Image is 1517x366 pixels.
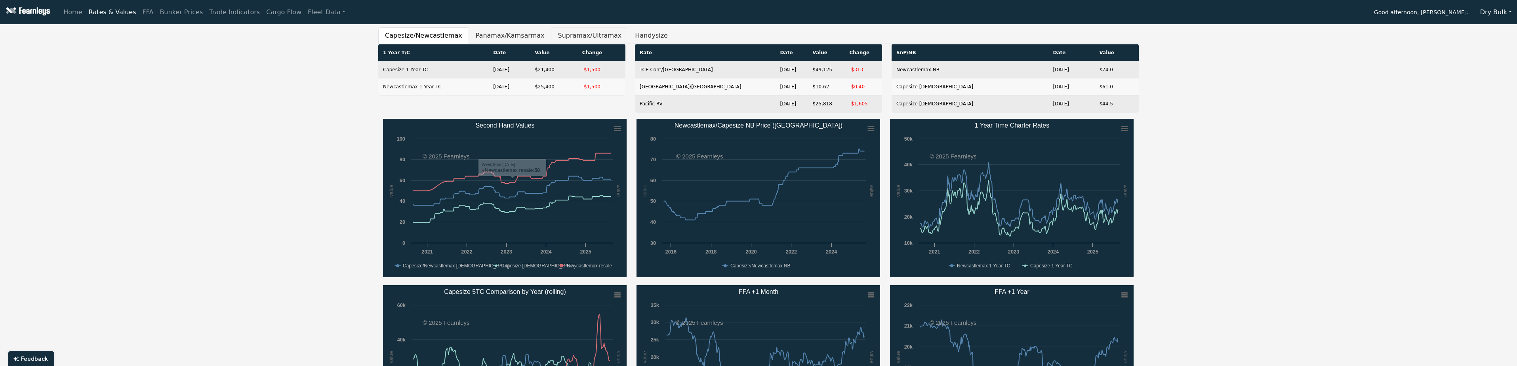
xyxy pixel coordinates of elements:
[1374,6,1469,20] span: Good afternoon, [PERSON_NAME].
[776,78,808,95] td: [DATE]
[263,4,305,20] a: Cargo Flow
[400,177,405,183] text: 60
[637,119,880,277] svg: Newcastlemax/Capesize NB Price (China)
[444,288,566,295] text: Capesize 5TC Comparison by Year (rolling)
[488,78,530,95] td: [DATE]
[1123,351,1128,363] text: value
[995,288,1029,295] text: FFA +1 Year
[551,27,628,44] button: Supramax/Ultramax
[808,78,844,95] td: $10.62
[892,61,1048,78] td: Newcastlemax NB
[461,249,472,255] text: 2022
[930,153,977,160] text: © 2025 Fearnleys
[1475,5,1517,20] button: Dry Bulk
[650,177,656,183] text: 60
[139,4,157,20] a: FFA
[904,162,913,168] text: 40k
[378,61,488,78] td: Capesize 1 Year TC
[904,323,913,329] text: 21k
[904,240,913,246] text: 10k
[1048,249,1059,255] text: 2024
[930,319,977,326] text: © 2025 Fearnleys
[904,302,913,308] text: 22k
[540,249,552,255] text: 2024
[635,95,776,112] td: Pacific RV
[975,122,1050,129] text: 1 Year Time Charter Rates
[826,249,837,255] text: 2024
[895,185,901,197] text: value
[1123,185,1128,197] text: value
[421,249,433,255] text: 2021
[650,198,656,204] text: 50
[567,263,612,269] text: Newcastlemax resale
[475,122,534,129] text: Second Hand Values
[616,185,621,197] text: value
[1094,78,1139,95] td: $61.0
[616,351,621,363] text: value
[776,95,808,112] td: [DATE]
[642,351,648,363] text: value
[869,351,875,363] text: value
[577,78,625,95] td: -$1,500
[206,4,263,20] a: Trade Indicators
[904,136,913,142] text: 50k
[892,44,1048,61] th: SnP/NB
[665,249,677,255] text: 2016
[1048,61,1094,78] td: [DATE]
[745,249,757,255] text: 2020
[635,44,776,61] th: Rate
[388,351,394,363] text: value
[808,44,844,61] th: Value
[400,219,405,225] text: 20
[808,95,844,112] td: $25,818
[403,263,509,269] text: Capesize/Newcastlemax [DEMOGRAPHIC_DATA]
[488,61,530,78] td: [DATE]
[60,4,85,20] a: Home
[844,61,882,78] td: -$313
[469,27,551,44] button: Panamax/Kamsarmax
[1048,95,1094,112] td: [DATE]
[1008,249,1019,255] text: 2023
[378,44,488,61] th: 1 Year T/C
[651,354,659,360] text: 20k
[397,337,406,343] text: 40k
[776,44,808,61] th: Date
[397,136,405,142] text: 100
[808,61,844,78] td: $49,125
[675,122,842,129] text: Newcastlemax/Capesize NB Price ([GEOGRAPHIC_DATA])
[1094,44,1139,61] th: Value
[1087,249,1098,255] text: 2025
[642,185,648,197] text: value
[156,4,206,20] a: Bunker Prices
[423,319,470,326] text: © 2025 Fearnleys
[1048,78,1094,95] td: [DATE]
[635,78,776,95] td: [GEOGRAPHIC_DATA]/[GEOGRAPHIC_DATA]
[895,351,901,363] text: value
[423,153,470,160] text: © 2025 Fearnleys
[4,7,50,17] img: Fearnleys Logo
[650,156,656,162] text: 70
[501,249,512,255] text: 2023
[786,249,797,255] text: 2022
[397,302,406,308] text: 60k
[86,4,139,20] a: Rates & Values
[968,249,980,255] text: 2022
[650,136,656,142] text: 80
[904,188,913,194] text: 30k
[305,4,349,20] a: Fleet Data
[892,78,1048,95] td: Capesize [DEMOGRAPHIC_DATA]
[904,214,913,220] text: 20k
[402,240,405,246] text: 0
[530,61,577,78] td: $21,400
[705,249,717,255] text: 2018
[400,156,405,162] text: 80
[488,44,530,61] th: Date
[378,27,469,44] button: Capesize/Newcastlemax
[844,95,882,112] td: -$1,605
[1030,263,1073,269] text: Capesize 1 Year TC
[957,263,1010,269] text: Newcastlemax 1 Year TC
[501,263,576,269] text: Capesize [DEMOGRAPHIC_DATA]
[890,119,1134,277] svg: 1 Year Time Charter Rates
[739,288,778,295] text: FFA +1 Month
[650,219,656,225] text: 40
